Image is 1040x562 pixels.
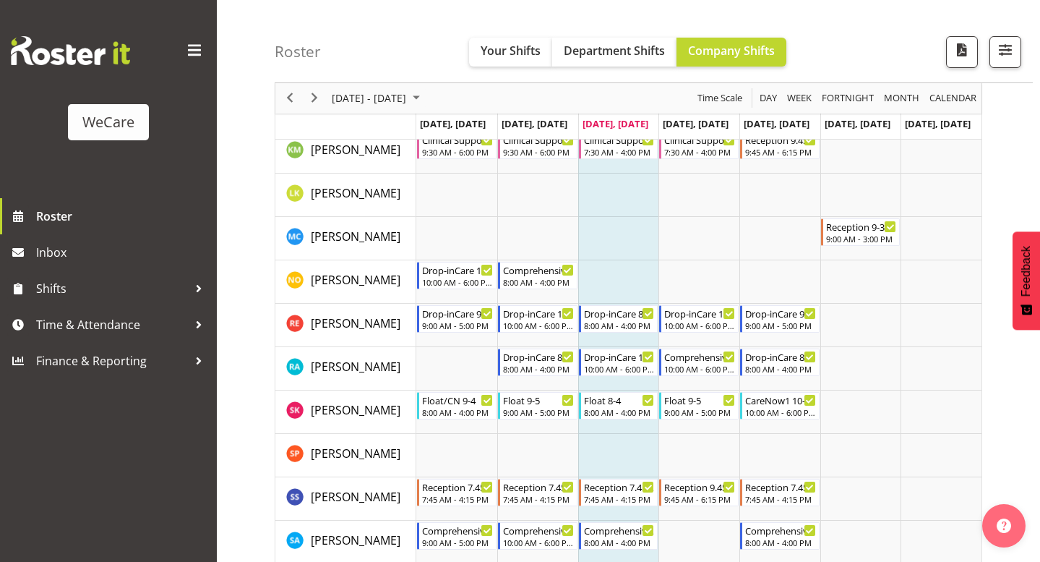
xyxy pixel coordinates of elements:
a: [PERSON_NAME] [311,358,400,375]
div: Sarah Abbott"s event - Comprehensive Consult 8-4 Begin From Friday, October 3, 2025 at 8:00:00 AM... [740,522,820,550]
span: [DATE], [DATE] [744,117,809,130]
span: Your Shifts [481,43,541,59]
div: Sarah Abbott"s event - Comprehensive Consult 8-4 Begin From Wednesday, October 1, 2025 at 8:00:00... [579,522,658,550]
div: Natasha Ottley"s event - Drop-inCare 10-6 Begin From Monday, September 29, 2025 at 10:00:00 AM GM... [417,262,497,289]
span: [PERSON_NAME] [311,185,400,201]
div: Drop-inCare 10-6 [503,306,574,320]
span: [DATE] - [DATE] [330,90,408,108]
a: [PERSON_NAME] [311,401,400,419]
div: 7:45 AM - 4:15 PM [422,493,493,505]
div: 9:30 AM - 6:00 PM [503,146,574,158]
div: 7:45 AM - 4:15 PM [584,493,655,505]
span: [PERSON_NAME] [311,402,400,418]
div: Saahit Kour"s event - CareNow1 10-6 Begin From Friday, October 3, 2025 at 10:00:00 AM GMT+13:00 E... [740,392,820,420]
span: Month [882,90,921,108]
span: [PERSON_NAME] [311,229,400,244]
div: 9:45 AM - 6:15 PM [745,146,816,158]
div: Float 8-4 [584,393,655,407]
div: Kishendri Moodley"s event - Clinical Support 9.30-6 Begin From Tuesday, September 30, 2025 at 9:3... [498,132,577,159]
span: [PERSON_NAME] [311,315,400,331]
div: next period [302,83,327,114]
img: Rosterit website logo [11,36,130,65]
div: Sep 29 - Oct 05, 2025 [327,83,429,114]
a: [PERSON_NAME] [311,184,400,202]
div: Drop-inCare 9-5 [745,306,816,320]
span: Feedback [1020,246,1033,297]
div: Rachna Anderson"s event - Comprehensive Consult 10-6 Begin From Thursday, October 2, 2025 at 10:0... [659,349,739,376]
div: 8:00 AM - 4:00 PM [745,363,816,375]
button: Department Shifts [552,38,676,67]
div: Sarah Abbott"s event - Comprehensive Consult 9-5 Begin From Monday, September 29, 2025 at 9:00:00... [417,522,497,550]
div: 8:00 AM - 4:00 PM [503,363,574,375]
span: [DATE], [DATE] [825,117,890,130]
div: 8:00 AM - 4:00 PM [584,406,655,418]
img: help-xxl-2.png [997,519,1011,533]
div: 8:00 AM - 4:00 PM [503,276,574,288]
td: Saahit Kour resource [275,391,416,434]
span: Week [786,90,813,108]
span: Department Shifts [564,43,665,59]
div: 9:00 AM - 5:00 PM [503,406,574,418]
div: Sara Sherwin"s event - Reception 7.45-4.15 Begin From Tuesday, September 30, 2025 at 7:45:00 AM G... [498,479,577,506]
button: Your Shifts [469,38,552,67]
td: Liandy Kritzinger resource [275,174,416,217]
div: Saahit Kour"s event - Float/CN 9-4 Begin From Monday, September 29, 2025 at 8:00:00 AM GMT+13:00 ... [417,392,497,420]
button: Month [927,90,979,108]
button: Previous [280,90,300,108]
a: [PERSON_NAME] [311,445,400,462]
div: Kishendri Moodley"s event - Clinical Support 7.30 - 4 Begin From Thursday, October 2, 2025 at 7:3... [659,132,739,159]
a: [PERSON_NAME] [311,271,400,289]
td: Mary Childs resource [275,217,416,260]
a: [PERSON_NAME] [311,228,400,245]
button: Timeline Week [785,90,815,108]
span: Roster [36,205,210,227]
button: Download a PDF of the roster according to the set date range. [946,36,978,68]
div: 8:00 AM - 4:00 PM [584,537,655,548]
button: Feedback - Show survey [1013,231,1040,330]
td: Rachna Anderson resource [275,347,416,391]
span: [PERSON_NAME] [311,142,400,158]
div: Sarah Abbott"s event - Comprehensive Consult 10-6 Begin From Tuesday, September 30, 2025 at 10:00... [498,522,577,550]
span: calendar [928,90,978,108]
span: [DATE], [DATE] [663,117,729,130]
div: Saahit Kour"s event - Float 9-5 Begin From Thursday, October 2, 2025 at 9:00:00 AM GMT+13:00 Ends... [659,392,739,420]
span: [DATE], [DATE] [420,117,486,130]
div: Drop-inCare 10-6 [584,349,655,364]
div: 10:00 AM - 6:00 PM [503,537,574,548]
div: Comprehensive Consult 10-6 [503,523,574,537]
div: Sara Sherwin"s event - Reception 7.45-4.15 Begin From Friday, October 3, 2025 at 7:45:00 AM GMT+1... [740,479,820,506]
div: 7:45 AM - 4:15 PM [503,493,574,505]
div: Natasha Ottley"s event - Comprehensive Consult 8-4 Begin From Tuesday, September 30, 2025 at 8:00... [498,262,577,289]
div: Saahit Kour"s event - Float 9-5 Begin From Tuesday, September 30, 2025 at 9:00:00 AM GMT+13:00 En... [498,392,577,420]
button: Next [305,90,325,108]
td: Kishendri Moodley resource [275,130,416,174]
div: Rachel Els"s event - Drop-inCare 8-4 Begin From Wednesday, October 1, 2025 at 8:00:00 AM GMT+13:0... [579,305,658,333]
span: Shifts [36,278,188,299]
button: October 2025 [330,90,426,108]
div: Rachel Els"s event - Drop-inCare 10-6 Begin From Tuesday, September 30, 2025 at 10:00:00 AM GMT+1... [498,305,577,333]
a: [PERSON_NAME] [311,141,400,158]
div: previous period [278,83,302,114]
button: Timeline Month [882,90,922,108]
div: 9:00 AM - 5:00 PM [422,320,493,331]
div: Reception 7.45-4.15 [584,480,655,494]
div: Reception 7.45-4.15 [422,480,493,494]
div: 8:00 AM - 4:00 PM [745,537,816,548]
span: Time & Attendance [36,314,188,336]
span: Time Scale [696,90,744,108]
div: Rachna Anderson"s event - Drop-inCare 8-4 Begin From Tuesday, September 30, 2025 at 8:00:00 AM GM... [498,349,577,376]
div: Rachel Els"s event - Drop-inCare 10-6 Begin From Thursday, October 2, 2025 at 10:00:00 AM GMT+13:... [659,305,739,333]
div: Kishendri Moodley"s event - Clinical Support 9.30-6 Begin From Monday, September 29, 2025 at 9:30... [417,132,497,159]
div: 9:00 AM - 5:00 PM [664,406,735,418]
div: Comprehensive Consult 8-4 [503,263,574,277]
span: [DATE], [DATE] [502,117,567,130]
div: Reception 7.45-4.15 [503,480,574,494]
div: Drop-inCare 10-6 [664,306,735,320]
div: 9:30 AM - 6:00 PM [422,146,493,158]
div: 7:45 AM - 4:15 PM [745,493,816,505]
button: Filter Shifts [989,36,1021,68]
div: 8:00 AM - 4:00 PM [422,406,493,418]
div: Reception 9.45-6.15 [664,480,735,494]
div: Float 9-5 [503,393,574,407]
span: Fortnight [820,90,875,108]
